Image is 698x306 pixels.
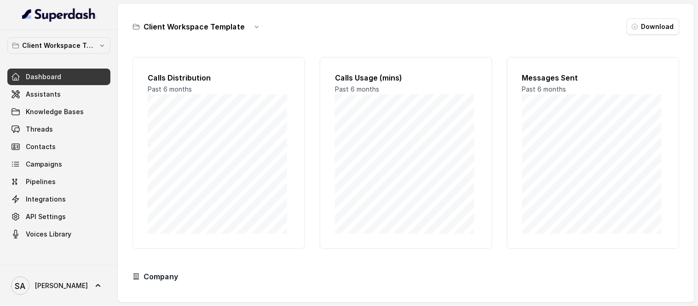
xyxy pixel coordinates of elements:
[522,72,664,83] h2: Messages Sent
[522,85,566,93] span: Past 6 months
[35,281,88,290] span: [PERSON_NAME]
[7,86,110,103] a: Assistants
[7,69,110,85] a: Dashboard
[335,85,379,93] span: Past 6 months
[26,230,71,239] span: Voices Library
[7,121,110,138] a: Threads
[26,107,84,116] span: Knowledge Bases
[7,139,110,155] a: Contacts
[144,21,245,32] h3: Client Workspace Template
[22,7,96,22] img: light.svg
[15,281,26,291] text: SA
[148,72,290,83] h2: Calls Distribution
[7,156,110,173] a: Campaigns
[26,142,56,151] span: Contacts
[26,177,56,186] span: Pipelines
[26,125,53,134] span: Threads
[26,212,66,221] span: API Settings
[26,90,61,99] span: Assistants
[627,18,680,35] button: Download
[22,40,96,51] p: Client Workspace Template
[26,160,62,169] span: Campaigns
[335,72,477,83] h2: Calls Usage (mins)
[26,195,66,204] span: Integrations
[7,37,110,54] button: Client Workspace Template
[26,72,61,81] span: Dashboard
[7,273,110,299] a: [PERSON_NAME]
[7,208,110,225] a: API Settings
[148,85,192,93] span: Past 6 months
[7,226,110,242] a: Voices Library
[7,104,110,120] a: Knowledge Bases
[144,271,178,282] h3: Company
[7,191,110,208] a: Integrations
[7,173,110,190] a: Pipelines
